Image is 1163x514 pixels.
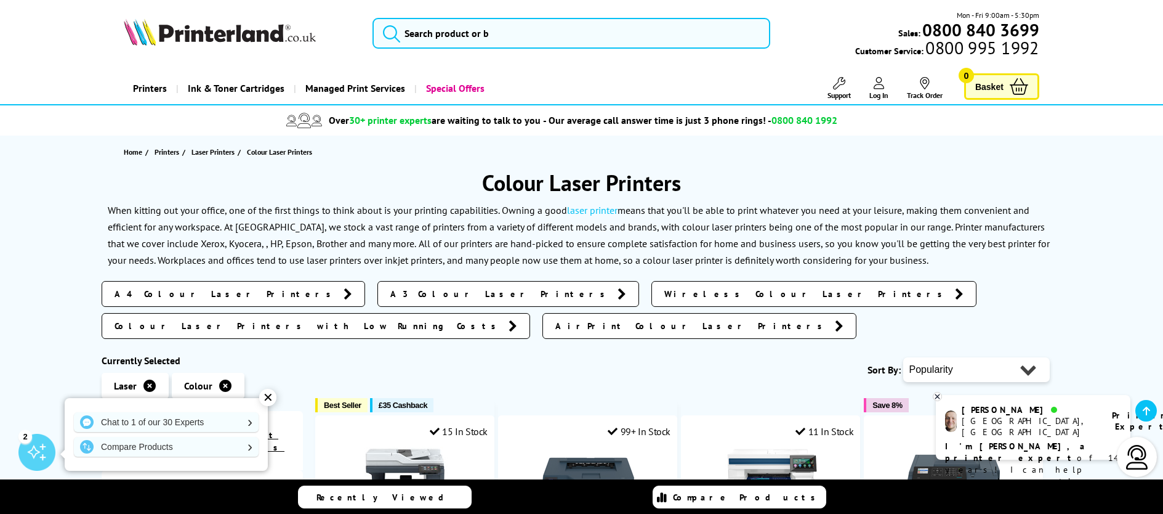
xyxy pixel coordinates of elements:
a: Laser Printers [191,145,238,158]
span: Recently Viewed [316,492,456,503]
a: Managed Print Services [294,73,414,104]
span: Ink & Toner Cartridges [188,73,284,104]
span: Laser [114,380,137,392]
button: Best Seller [315,398,368,412]
b: 0800 840 3699 [922,18,1039,41]
a: 0800 840 3699 [920,24,1039,36]
span: Over are waiting to talk to you [329,114,541,126]
span: AirPrint Colour Laser Printers [555,320,829,332]
div: ✕ [259,389,276,406]
a: Log In [869,77,888,100]
span: 0800 995 1992 [924,42,1039,54]
a: Compare Products [74,437,259,457]
img: ashley-livechat.png [945,410,957,432]
a: Printerland Logo [124,18,357,48]
span: Colour Laser Printers [247,147,312,157]
h1: Colour Laser Printers [102,168,1062,197]
p: When kitting out your office, one of the first things to think about is your printing capabilitie... [108,204,1029,233]
span: Best Seller [324,401,361,410]
a: Colour Laser Printers with Low Running Costs [102,313,530,339]
a: A3 Colour Laser Printers [377,281,639,307]
a: Basket 0 [964,73,1039,100]
span: Colour [184,380,212,392]
span: Basket [975,78,1004,95]
a: laser printer [567,204,618,216]
span: A4 Colour Laser Printers [115,288,337,300]
div: [GEOGRAPHIC_DATA], [GEOGRAPHIC_DATA] [962,415,1097,438]
p: All of our printers are hand-picked to ensure complete satisfaction for home and business users, ... [108,237,1050,266]
a: Printers [124,73,176,104]
a: Chat to 1 of our 30 Experts [74,412,259,432]
button: Save 8% [864,398,908,412]
img: Printerland Logo [124,18,316,46]
span: Save 8% [872,401,902,410]
a: Ink & Toner Cartridges [176,73,294,104]
span: Sales: [898,27,920,39]
a: Printers [155,145,182,158]
span: Wireless Colour Laser Printers [664,288,949,300]
p: of 14 years! I can help you choose the right product [945,441,1121,499]
span: Log In [869,91,888,100]
span: Mon - Fri 9:00am - 5:30pm [957,9,1039,21]
p: At [GEOGRAPHIC_DATA], we stock a vast range of printers from a variety of different models and br... [108,221,1045,250]
div: 11 In Stock [795,425,853,438]
a: Special Offers [414,73,494,104]
button: £35 Cashback [370,398,433,412]
div: 2 [18,430,32,443]
span: Customer Service: [855,42,1039,57]
a: Wireless Colour Laser Printers [651,281,976,307]
span: - Our average call answer time is just 3 phone rings! - [543,114,837,126]
span: Support [827,91,851,100]
a: Support [827,77,851,100]
div: 99+ In Stock [608,425,670,438]
div: [PERSON_NAME] [962,404,1097,415]
span: A3 Colour Laser Printers [390,288,611,300]
span: Printers [155,145,179,158]
span: 0800 840 1992 [771,114,837,126]
span: Laser Printers [191,145,235,158]
span: Colour Laser Printers with Low Running Costs [115,320,502,332]
a: Recently Viewed [298,486,472,508]
img: user-headset-light.svg [1125,445,1149,470]
a: Compare Products [653,486,826,508]
a: A4 Colour Laser Printers [102,281,365,307]
a: AirPrint Colour Laser Printers [542,313,856,339]
a: Home [124,145,145,158]
span: Compare Products [673,492,822,503]
span: 0 [959,68,974,83]
span: 30+ printer experts [349,114,432,126]
span: Sort By: [867,364,901,376]
div: 15 In Stock [430,425,488,438]
span: £35 Cashback [379,401,427,410]
b: I'm [PERSON_NAME], a printer expert [945,441,1089,463]
input: Search product or b [372,18,770,49]
a: Track Order [907,77,943,100]
div: Currently Selected [102,354,304,367]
